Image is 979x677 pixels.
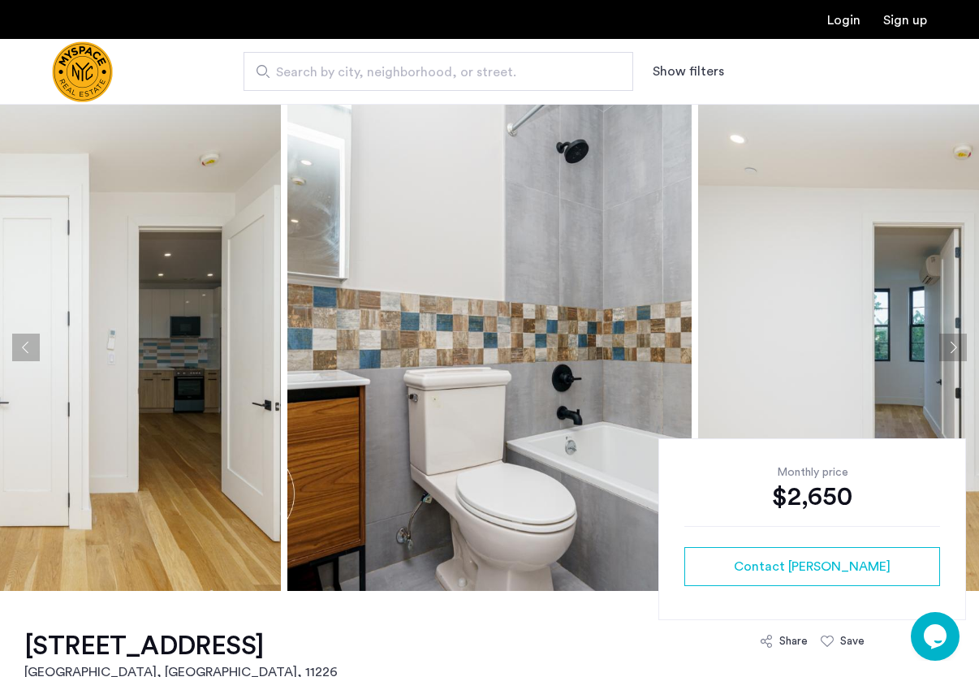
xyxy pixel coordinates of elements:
[734,557,891,576] span: Contact [PERSON_NAME]
[840,633,865,649] div: Save
[779,633,808,649] div: Share
[52,41,113,102] a: Cazamio Logo
[52,41,113,102] img: logo
[684,547,940,586] button: button
[939,334,967,361] button: Next apartment
[12,334,40,361] button: Previous apartment
[653,62,724,81] button: Show or hide filters
[287,104,692,591] img: apartment
[244,52,633,91] input: Apartment Search
[684,481,940,513] div: $2,650
[883,14,927,27] a: Registration
[827,14,860,27] a: Login
[24,630,338,662] h1: [STREET_ADDRESS]
[911,612,963,661] iframe: chat widget
[684,464,940,481] div: Monthly price
[276,63,588,82] span: Search by city, neighborhood, or street.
